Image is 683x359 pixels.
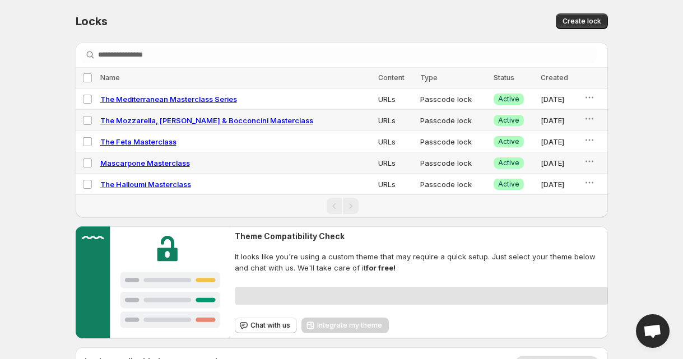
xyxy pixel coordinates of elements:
[375,131,417,152] td: URLs
[375,174,417,195] td: URLs
[250,321,290,330] span: Chat with us
[417,110,491,131] td: Passcode lock
[76,15,108,28] span: Locks
[235,251,607,273] span: It looks like you're using a custom theme that may require a quick setup. Just select your theme ...
[537,131,580,152] td: [DATE]
[375,88,417,110] td: URLs
[100,73,120,82] span: Name
[100,116,313,125] a: The Mozzarella, [PERSON_NAME] & Bocconcini Masterclass
[375,152,417,174] td: URLs
[420,73,438,82] span: Type
[417,131,491,152] td: Passcode lock
[378,73,405,82] span: Content
[100,95,237,104] a: The Mediterranean Masterclass Series
[417,174,491,195] td: Passcode lock
[100,158,190,167] a: Mascarpone Masterclass
[537,88,580,110] td: [DATE]
[537,174,580,195] td: [DATE]
[498,95,519,104] span: Active
[417,152,491,174] td: Passcode lock
[375,110,417,131] td: URLs
[76,226,231,338] img: Customer support
[498,137,519,146] span: Active
[76,194,608,217] nav: Pagination
[556,13,608,29] button: Create lock
[537,110,580,131] td: [DATE]
[498,158,519,167] span: Active
[417,88,491,110] td: Passcode lock
[366,263,396,272] strong: for free!
[563,17,601,26] span: Create lock
[100,180,191,189] a: The Halloumi Masterclass
[498,180,519,189] span: Active
[636,314,670,348] div: Open chat
[498,116,519,125] span: Active
[100,137,176,146] a: The Feta Masterclass
[235,318,297,333] button: Chat with us
[541,73,568,82] span: Created
[537,152,580,174] td: [DATE]
[235,231,607,242] h2: Theme Compatibility Check
[494,73,514,82] span: Status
